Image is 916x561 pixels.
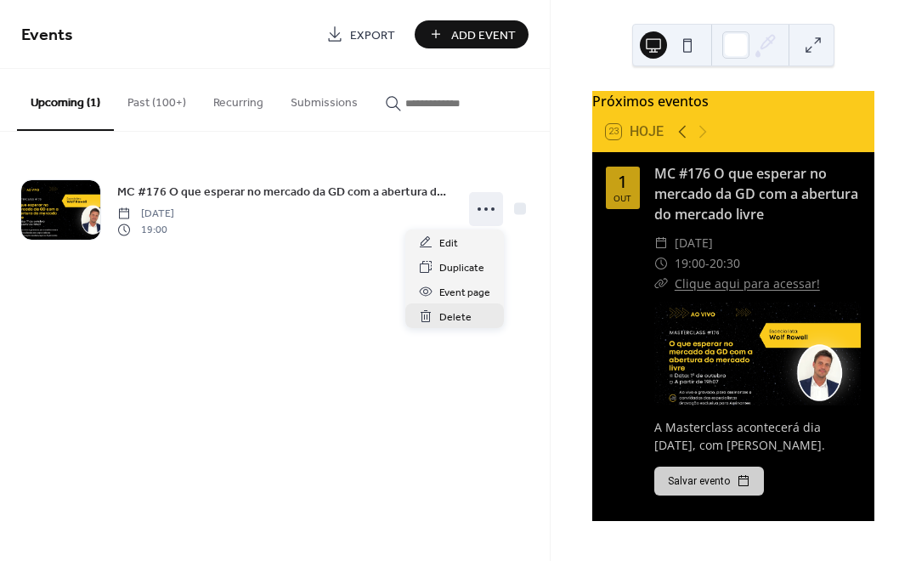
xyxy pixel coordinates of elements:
[117,222,174,237] span: 19:00
[439,284,490,302] span: Event page
[654,233,668,253] div: ​
[613,194,631,202] div: out
[17,69,114,131] button: Upcoming (1)
[705,253,710,274] span: -
[439,309,472,326] span: Delete
[675,275,820,292] a: Clique aqui para acessar!
[654,467,764,496] button: Salvar evento
[415,20,529,48] button: Add Event
[675,253,705,274] span: 19:00
[117,207,174,222] span: [DATE]
[114,69,200,129] button: Past (100+)
[117,182,451,201] a: MC #176 O que esperar no mercado da GD com a abertura do mercado livre
[675,233,713,253] span: [DATE]
[618,173,627,190] div: 1
[439,259,484,277] span: Duplicate
[439,235,458,252] span: Edit
[654,418,861,454] div: A Masterclass acontecerá dia [DATE], com [PERSON_NAME].
[592,91,874,111] div: Próximos eventos
[314,20,408,48] a: Export
[654,164,858,224] a: MC #176 O que esperar no mercado da GD com a abertura do mercado livre
[654,274,668,294] div: ​
[654,253,668,274] div: ​
[451,26,516,44] span: Add Event
[117,184,451,201] span: MC #176 O que esperar no mercado da GD com a abertura do mercado livre
[277,69,371,129] button: Submissions
[710,253,740,274] span: 20:30
[350,26,395,44] span: Export
[21,19,73,52] span: Events
[200,69,277,129] button: Recurring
